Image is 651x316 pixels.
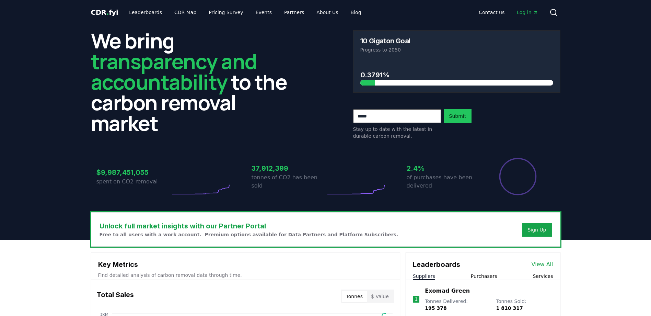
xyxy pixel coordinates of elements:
nav: Main [473,6,544,19]
p: Free to all users with a work account. Premium options available for Data Partners and Platform S... [100,231,398,238]
a: Log in [511,6,544,19]
a: CDR.fyi [91,8,118,17]
span: 195 378 [425,305,446,311]
a: Partners [279,6,310,19]
a: Leaderboards [124,6,167,19]
p: 1 [415,295,418,303]
button: Submit [444,109,472,123]
h3: Total Sales [97,290,134,303]
p: Progress to 2050 [360,46,553,53]
p: spent on CO2 removal [96,178,171,186]
p: of purchases have been delivered [407,173,481,190]
a: Events [250,6,277,19]
p: Find detailed analysis of carbon removal data through time. [98,272,393,279]
div: Percentage of sales delivered [499,157,537,196]
a: Exomad Green [425,287,470,295]
a: Sign Up [527,226,546,233]
span: Log in [517,9,538,16]
button: $ Value [367,291,393,302]
span: transparency and accountability [91,47,257,96]
h2: We bring to the carbon removal market [91,30,298,133]
nav: Main [124,6,367,19]
h3: 2.4% [407,163,481,173]
button: Tonnes [342,291,367,302]
h3: $9,987,451,055 [96,167,171,178]
a: CDR Map [169,6,202,19]
a: About Us [311,6,344,19]
h3: 10 Gigaton Goal [360,37,410,44]
button: Services [533,273,553,280]
button: Suppliers [413,273,435,280]
p: Tonnes Sold : [496,298,553,312]
h3: 0.3791% [360,70,553,80]
h3: Leaderboards [413,259,460,270]
span: CDR fyi [91,8,118,16]
button: Sign Up [522,223,551,237]
p: Tonnes Delivered : [425,298,489,312]
p: Stay up to date with the latest in durable carbon removal. [353,126,441,139]
a: Blog [345,6,367,19]
h3: 37,912,399 [252,163,326,173]
a: Pricing Survey [203,6,248,19]
span: 1 810 317 [496,305,523,311]
h3: Key Metrics [98,259,393,270]
button: Purchasers [471,273,497,280]
h3: Unlock full market insights with our Partner Portal [100,221,398,231]
a: View All [532,260,553,269]
a: Contact us [473,6,510,19]
span: . [106,8,109,16]
p: tonnes of CO2 has been sold [252,173,326,190]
